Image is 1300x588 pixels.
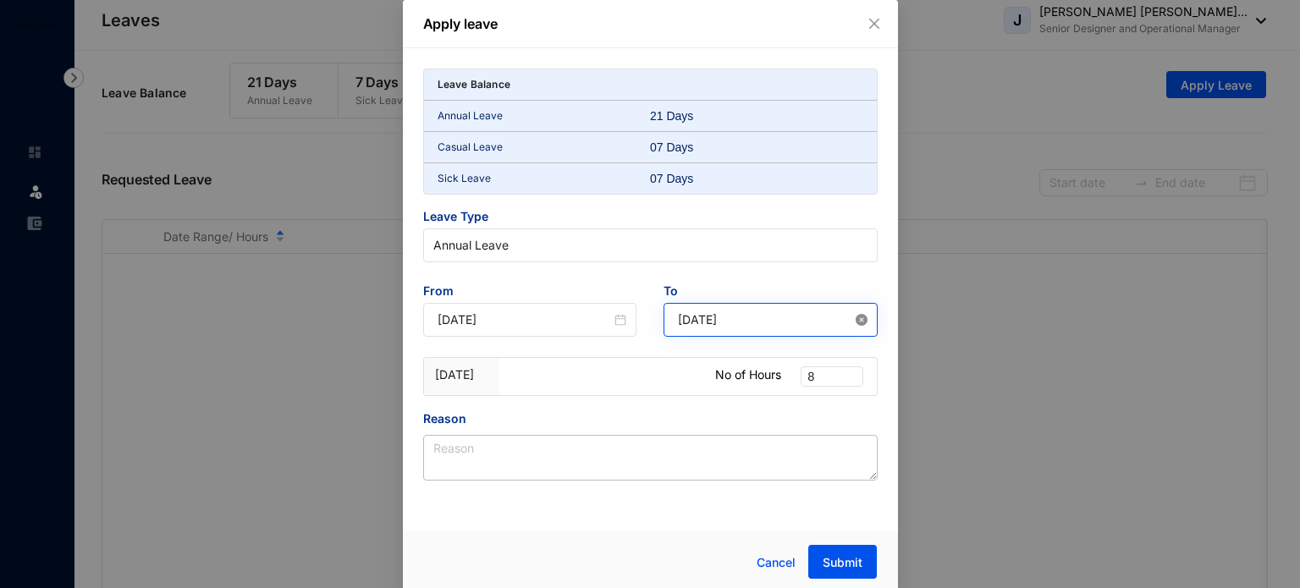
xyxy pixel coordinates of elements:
span: Cancel [757,553,796,572]
p: Sick Leave [438,170,651,187]
p: No of Hours [715,366,781,383]
p: [DATE] [435,366,488,383]
p: Apply leave [423,14,878,34]
button: Close [865,14,884,33]
p: Annual Leave [438,107,651,124]
span: Leave Type [423,208,878,228]
label: Reason [423,409,478,428]
span: To [664,283,878,303]
input: End Date [678,310,852,329]
span: Submit [823,554,862,571]
input: Start Date [438,310,612,329]
div: 07 Days [650,170,721,187]
div: 21 Days [650,107,721,124]
span: From [423,283,637,303]
span: close-circle [856,314,868,326]
span: close [868,17,881,30]
p: Leave Balance [438,76,511,93]
textarea: Reason [423,435,878,481]
button: Submit [808,545,877,579]
span: Annual Leave [433,233,868,258]
div: 07 Days [650,139,721,156]
span: 8 [807,367,857,386]
button: Cancel [744,546,808,580]
p: Casual Leave [438,139,651,156]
